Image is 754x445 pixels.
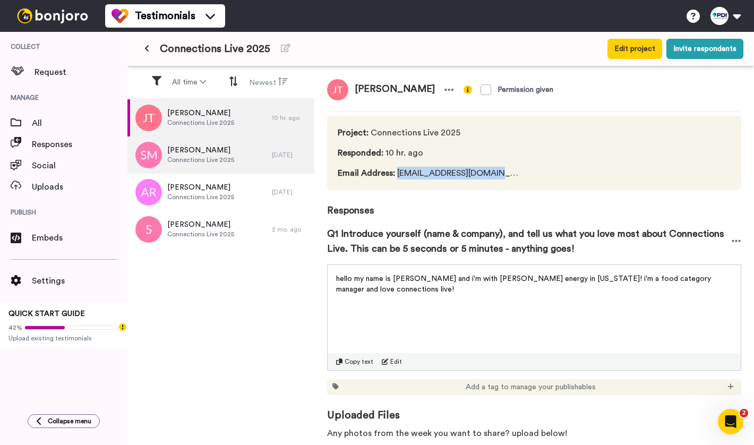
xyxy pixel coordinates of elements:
[8,310,85,318] span: QUICK START GUIDE
[243,72,294,92] button: Newest
[8,334,119,343] span: Upload existing testimonials
[32,117,127,130] span: All
[135,142,162,168] img: sm.png
[160,41,270,56] span: Connections Live 2025
[272,225,309,234] div: 2 mo. ago
[127,211,314,248] a: [PERSON_NAME]Connections Live 20252 mo. ago
[327,395,741,423] span: Uploaded Files
[167,145,234,156] span: [PERSON_NAME]
[32,232,127,244] span: Embeds
[167,230,234,238] span: Connections Live 2025
[127,99,314,136] a: [PERSON_NAME]Connections Live 202510 hr. ago
[32,275,127,287] span: Settings
[167,118,234,127] span: Connections Live 2025
[13,8,92,23] img: bj-logo-header-white.svg
[348,79,441,100] span: [PERSON_NAME]
[48,417,91,425] span: Collapse menu
[135,216,162,243] img: s.png
[118,322,127,332] div: Tooltip anchor
[607,39,662,59] button: Edit project
[167,182,234,193] span: [PERSON_NAME]
[338,169,395,177] span: Email Address :
[740,409,748,417] span: 2
[127,136,314,174] a: [PERSON_NAME]Connections Live 2025[DATE]
[345,357,373,366] span: Copy text
[327,79,348,100] img: jt.png
[338,149,383,157] span: Responded :
[272,151,309,159] div: [DATE]
[336,275,713,293] span: hello my name is [PERSON_NAME] and i'm with [PERSON_NAME] energy in [US_STATE]! i'm a food catego...
[28,414,100,428] button: Collapse menu
[666,39,743,59] button: Invite respondents
[327,226,731,256] span: Q1 Introduce yourself (name & company), and tell us what you love most about Connections Live. Th...
[32,181,127,193] span: Uploads
[32,159,127,172] span: Social
[718,409,743,434] iframe: Intercom live chat
[112,7,128,24] img: tm-color.svg
[127,174,314,211] a: [PERSON_NAME]Connections Live 2025[DATE]
[8,323,22,332] span: 42%
[466,382,596,392] span: Add a tag to manage your publishables
[135,105,162,131] img: jt.png
[327,427,567,440] span: Any photos from the week you want to share? upload below!
[35,66,127,79] span: Request
[166,73,212,92] button: All time
[135,179,162,206] img: ar.png
[167,156,234,164] span: Connections Live 2025
[390,357,402,366] span: Edit
[338,147,520,159] span: 10 hr. ago
[327,190,741,218] span: Responses
[272,188,309,196] div: [DATE]
[167,193,234,201] span: Connections Live 2025
[272,114,309,122] div: 10 hr. ago
[135,8,195,23] span: Testimonials
[464,85,472,94] img: info-yellow.svg
[338,126,520,139] span: Connections Live 2025
[338,129,369,137] span: Project :
[167,219,234,230] span: [PERSON_NAME]
[32,138,127,151] span: Responses
[167,108,234,118] span: [PERSON_NAME]
[498,84,553,95] div: Permission given
[338,167,520,179] span: [EMAIL_ADDRESS][DOMAIN_NAME]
